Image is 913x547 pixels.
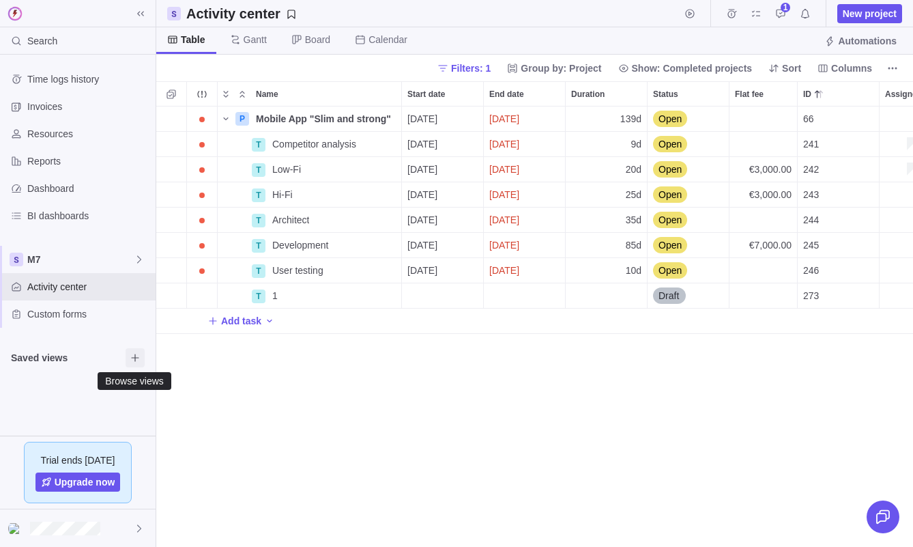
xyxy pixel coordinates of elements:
div: Open [648,182,729,207]
span: Name [256,87,278,101]
span: Collapse [234,85,250,104]
div: Status [648,157,729,182]
div: ID [798,258,880,283]
div: highlight [484,258,565,283]
span: Save your current layout and filters as a View [181,4,302,23]
div: Duration [566,157,648,182]
span: ID [803,87,811,101]
span: New project [843,7,897,20]
div: Open [648,258,729,283]
div: 273 [798,283,879,308]
div: Duration [566,208,648,233]
div: Flat fee [729,283,798,309]
span: Activity center [27,280,150,294]
div: €3,000.00 [729,157,797,182]
span: Status [653,87,678,101]
div: T [252,214,265,227]
span: Table [181,33,205,46]
h2: Activity center [186,4,280,23]
div: grid [156,107,913,547]
div: 243 [798,182,879,207]
div: End date [484,182,566,208]
div: Flat fee [729,82,797,106]
div: Start date [402,157,484,182]
span: Open [658,264,682,277]
div: highlight [484,182,565,207]
div: highlight [484,157,565,182]
span: My assignments [747,4,766,23]
div: Open [648,233,729,257]
span: [DATE] [407,112,437,126]
div: Trouble indication [187,258,218,283]
div: Draft [648,283,729,308]
div: highlight [484,132,565,156]
a: Approval requests [771,10,790,21]
span: Open [658,238,682,252]
div: End date [484,258,566,283]
span: [DATE] [489,238,519,252]
span: Board [305,33,330,46]
span: Trial ends [DATE] [41,453,115,467]
span: €7,000.00 [749,238,792,252]
div: Hi-Fi [267,182,401,207]
span: Upgrade now [55,475,115,489]
span: Reports [27,154,150,168]
div: Duration [566,82,647,106]
div: highlight [484,107,565,131]
span: Notifications [796,4,815,23]
span: Custom forms [27,307,150,321]
div: Duration [566,258,648,283]
span: 244 [803,213,819,227]
div: Trouble indication [187,233,218,258]
div: ID [798,208,880,233]
span: 241 [803,137,819,151]
div: ID [798,182,880,208]
span: Filters: 1 [451,61,491,75]
span: Filters: 1 [432,59,496,78]
div: Flat fee [729,157,798,182]
div: Open [648,208,729,232]
div: Emily Halvorson [885,262,901,279]
span: Group by: Project [521,61,601,75]
div: 242 [798,157,879,182]
div: Name [218,208,402,233]
div: End date [484,157,566,182]
div: Flat fee [729,107,798,132]
span: 1 [272,289,278,303]
div: Start date [402,182,484,208]
span: 139d [620,112,641,126]
div: Trouble indication [187,182,218,208]
div: €7,000.00 [729,233,797,257]
span: Upgrade now [35,473,121,492]
div: Emily Halvorson [885,136,901,152]
div: Open [648,157,729,182]
div: Status [648,283,729,309]
span: Dashboard [27,182,150,195]
span: Low-Fi [272,163,301,176]
div: Status [648,233,729,258]
div: 66 [798,107,879,131]
div: 246 [798,258,879,283]
div: Browse views [105,376,164,387]
span: Architect [272,213,309,227]
span: [DATE] [489,137,519,151]
span: Competitor analysis [272,137,356,151]
span: Resources [27,127,150,141]
span: Open [658,213,682,227]
div: ID [798,132,880,157]
div: Duration [566,132,648,157]
span: 25d [626,188,641,201]
span: [DATE] [489,112,519,126]
span: Start date [407,87,445,101]
span: 20d [626,163,641,176]
div: Status [648,258,729,283]
span: [DATE] [407,163,437,176]
span: Start timer [680,4,699,23]
div: Emily Halvorson [8,520,25,537]
div: Name [218,233,402,258]
div: Emily Halvorson [885,186,901,203]
span: 9d [631,137,641,151]
div: Name [218,157,402,182]
div: ID [798,283,880,309]
span: [DATE] [407,213,437,227]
